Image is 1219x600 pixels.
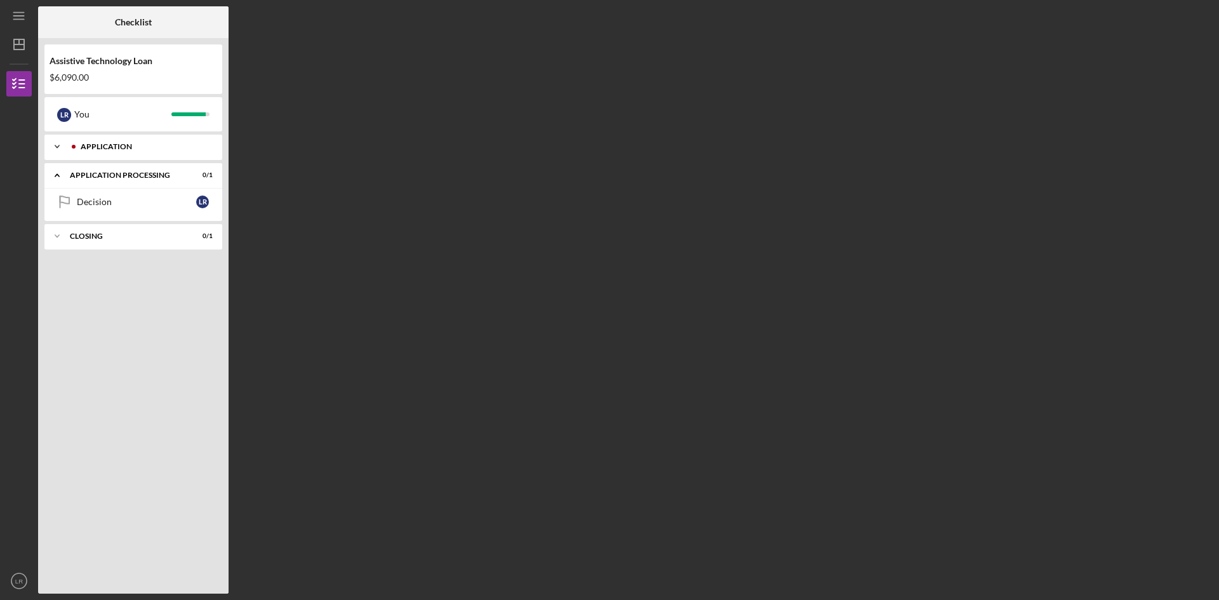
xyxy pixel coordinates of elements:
div: You [74,103,171,125]
div: Application Processing [70,171,181,179]
div: 0 / 1 [190,232,213,240]
div: Assistive Technology Loan [50,56,217,66]
button: LR [6,568,32,594]
div: L R [57,108,71,122]
text: LR [15,578,23,585]
a: DecisionLR [51,189,216,215]
div: Decision [77,197,196,207]
div: Closing [70,232,181,240]
div: $6,090.00 [50,72,217,83]
div: 0 / 1 [190,171,213,179]
div: Application [81,143,206,150]
div: L R [196,196,209,208]
b: Checklist [115,17,152,27]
